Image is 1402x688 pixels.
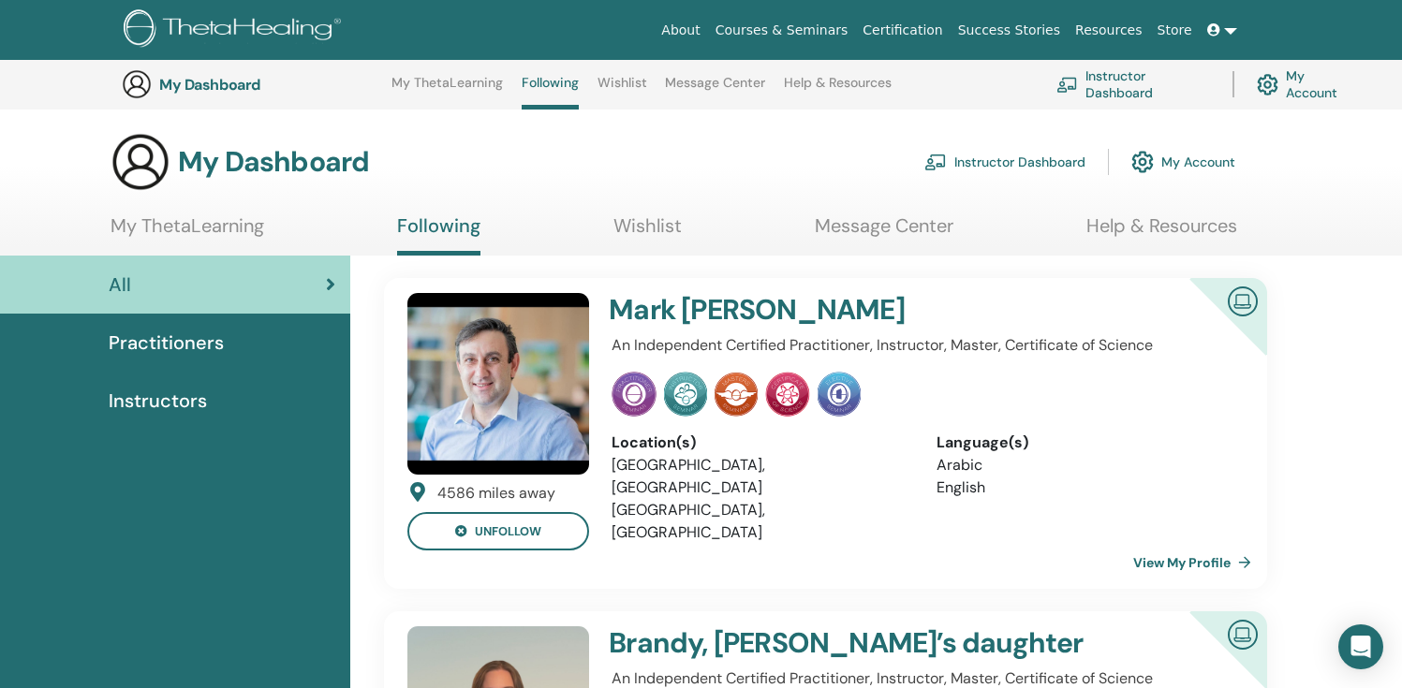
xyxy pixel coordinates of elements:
img: Certified Online Instructor [1220,279,1265,321]
h4: Mark [PERSON_NAME] [609,293,1127,327]
span: Practitioners [109,329,224,357]
div: Location(s) [612,432,908,454]
li: [GEOGRAPHIC_DATA], [GEOGRAPHIC_DATA] [612,499,908,544]
a: Success Stories [951,13,1068,48]
li: Arabic [937,454,1232,476]
img: cog.svg [1257,69,1278,100]
li: [GEOGRAPHIC_DATA], [GEOGRAPHIC_DATA] [612,454,908,499]
a: My Account [1131,141,1235,183]
div: Certified Online Instructor [1159,278,1267,386]
img: chalkboard-teacher.svg [924,154,947,170]
a: Courses & Seminars [708,13,856,48]
a: About [654,13,707,48]
p: An Independent Certified Practitioner, Instructor, Master, Certificate of Science [612,334,1232,357]
img: default.jpg [407,293,589,475]
h3: My Dashboard [178,145,369,179]
span: All [109,271,131,299]
a: Resources [1068,13,1150,48]
span: Instructors [109,387,207,415]
img: generic-user-icon.jpg [122,69,152,99]
a: Help & Resources [1086,214,1237,251]
h4: Brandy, [PERSON_NAME]’s daughter [609,626,1127,660]
a: View My Profile [1133,544,1259,581]
a: Message Center [815,214,953,251]
a: My Account [1257,64,1356,105]
a: My ThetaLearning [391,75,503,105]
a: My ThetaLearning [111,214,264,251]
a: Following [522,75,579,110]
img: logo.png [124,9,347,51]
img: generic-user-icon.jpg [111,132,170,192]
a: Instructor Dashboard [1056,64,1210,105]
img: Certified Online Instructor [1220,612,1265,654]
div: 4586 miles away [437,482,555,505]
a: Wishlist [613,214,682,251]
a: Wishlist [598,75,647,105]
div: Language(s) [937,432,1232,454]
div: Open Intercom Messenger [1338,624,1383,669]
a: Instructor Dashboard [924,141,1085,183]
h3: My Dashboard [159,76,347,94]
li: English [937,476,1232,499]
a: Certification [855,13,950,48]
a: Following [397,214,480,256]
a: Store [1150,13,1200,48]
img: cog.svg [1131,146,1154,178]
a: Help & Resources [784,75,892,105]
img: chalkboard-teacher.svg [1056,77,1078,93]
button: unfollow [407,512,589,550]
a: Message Center [665,75,765,105]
